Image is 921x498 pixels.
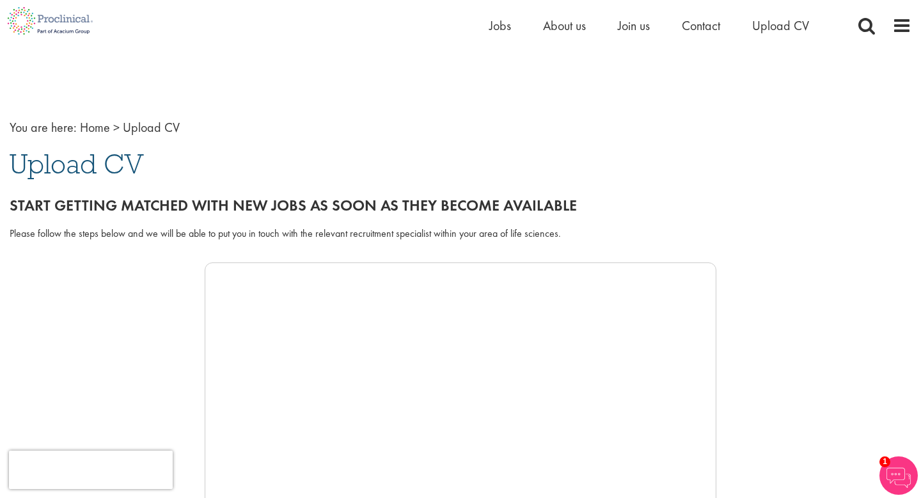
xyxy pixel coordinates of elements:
div: Please follow the steps below and we will be able to put you in touch with the relevant recruitme... [10,227,911,241]
img: Chatbot [879,456,918,495]
h2: Start getting matched with new jobs as soon as they become available [10,197,911,214]
a: Jobs [489,17,511,34]
iframe: reCAPTCHA [9,451,173,489]
span: 1 [879,456,890,467]
span: Upload CV [10,147,144,181]
a: Join us [618,17,650,34]
span: > [113,119,120,136]
a: About us [543,17,586,34]
span: Upload CV [123,119,180,136]
a: breadcrumb link [80,119,110,136]
a: Contact [682,17,720,34]
a: Upload CV [752,17,809,34]
span: You are here: [10,119,77,136]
